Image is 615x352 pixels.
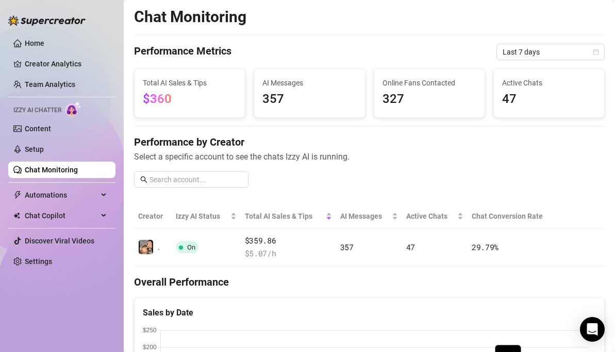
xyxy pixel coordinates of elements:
[139,240,153,254] img: .
[562,239,578,255] button: right
[65,101,81,116] img: AI Chatter
[383,77,476,89] span: Online Fans Contacted
[340,242,354,252] span: 357
[503,44,599,60] span: Last 7 days
[13,105,61,115] span: Izzy AI Chatter
[134,135,605,149] h4: Performance by Creator
[140,176,147,183] span: search
[468,204,558,228] th: Chat Conversion Rate
[383,90,476,109] span: 327
[8,15,86,26] img: logo-BBDzfeDw.svg
[593,49,599,55] span: calendar
[143,92,172,106] span: $360
[172,204,241,228] th: Izzy AI Status
[25,187,98,203] span: Automations
[25,125,51,133] a: Content
[25,80,75,89] a: Team Analytics
[176,210,228,222] span: Izzy AI Status
[241,204,336,228] th: Total AI Sales & Tips
[134,204,172,228] th: Creator
[134,275,605,289] h4: Overall Performance
[134,44,231,60] h4: Performance Metrics
[567,243,574,251] span: right
[25,56,107,72] a: Creator Analytics
[134,150,605,163] span: Select a specific account to see the chats Izzy AI is running.
[25,145,44,153] a: Setup
[245,235,332,247] span: $359.86
[158,243,160,251] span: .
[406,242,415,252] span: 47
[13,212,20,219] img: Chat Copilot
[580,317,605,342] div: Open Intercom Messenger
[149,174,242,185] input: Search account...
[187,243,195,251] span: On
[406,210,455,222] span: Active Chats
[143,306,596,319] div: Sales by Date
[143,77,237,89] span: Total AI Sales & Tips
[25,207,98,224] span: Chat Copilot
[245,248,332,260] span: $ 5.07 /h
[336,204,402,228] th: AI Messages
[402,204,468,228] th: Active Chats
[13,191,22,199] span: thunderbolt
[25,39,44,47] a: Home
[25,257,52,266] a: Settings
[25,237,94,245] a: Discover Viral Videos
[245,210,324,222] span: Total AI Sales & Tips
[502,90,596,109] span: 47
[262,77,356,89] span: AI Messages
[25,166,78,174] a: Chat Monitoring
[472,242,498,252] span: 29.79 %
[502,77,596,89] span: Active Chats
[134,7,246,27] h2: Chat Monitoring
[262,90,356,109] span: 357
[340,210,390,222] span: AI Messages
